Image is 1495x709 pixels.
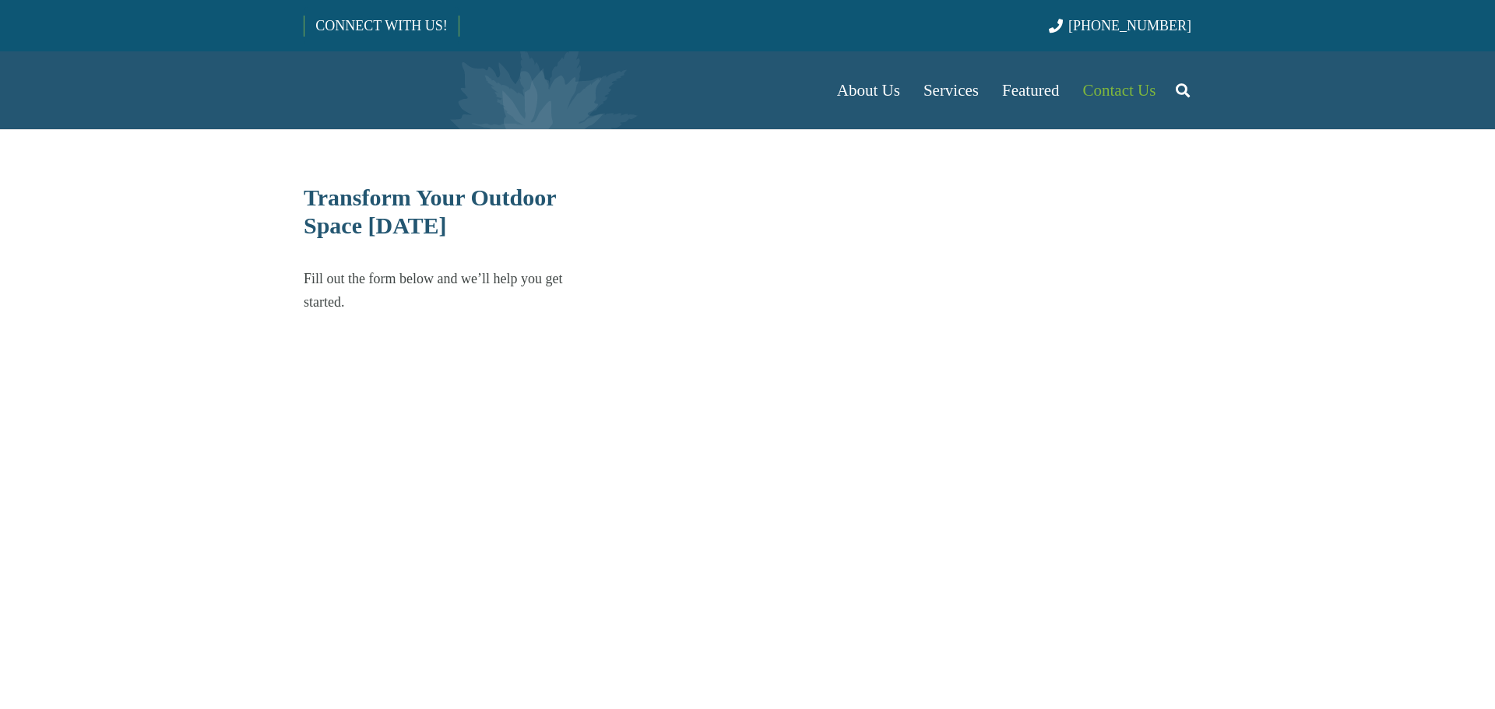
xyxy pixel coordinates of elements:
a: Borst-Logo [304,59,562,121]
span: Services [923,81,979,100]
a: CONNECT WITH US! [304,7,458,44]
span: Transform Your Outdoor Space [DATE] [304,184,556,238]
p: Fill out the form below and we’ll help you get started. [304,267,594,314]
a: Search [1167,71,1198,110]
span: [PHONE_NUMBER] [1068,18,1191,33]
span: Featured [1002,81,1059,100]
span: Contact Us [1083,81,1156,100]
a: Featured [990,51,1071,129]
a: [PHONE_NUMBER] [1049,18,1191,33]
span: About Us [837,81,900,100]
a: Services [912,51,990,129]
a: About Us [825,51,912,129]
a: Contact Us [1071,51,1168,129]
